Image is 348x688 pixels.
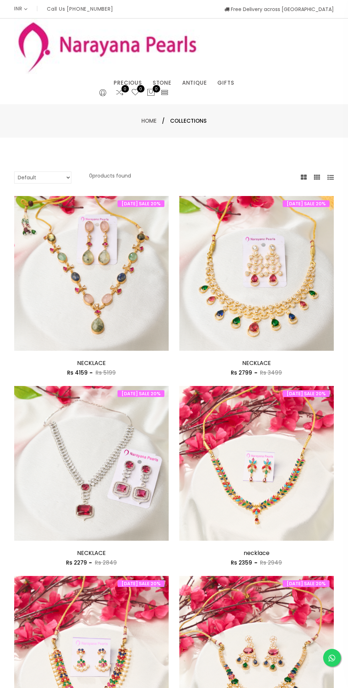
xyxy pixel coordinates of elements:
span: [DATE] SALE 20% [118,200,164,207]
span: 0 [153,85,160,92]
a: NECKLACE [242,359,271,367]
span: Free Delivery across [GEOGRAPHIC_DATA] [224,6,334,13]
span: [DATE] SALE 20% [283,390,330,397]
span: / [162,117,165,125]
span: Rs 2279 [66,559,87,566]
span: Rs 2949 [260,559,282,566]
span: 0 [121,85,129,92]
a: Home [141,117,157,125]
button: 0 [147,88,155,97]
span: Rs 3499 [260,369,282,376]
a: NECKLACE [77,549,106,557]
span: [DATE] SALE 20% [283,580,330,587]
span: Rs 5199 [96,369,116,376]
a: PRECIOUS [114,78,142,88]
span: Rs 2359 [231,559,252,566]
span: [DATE] SALE 20% [118,580,164,587]
a: 0 [131,88,140,97]
span: Rs 2849 [95,559,117,566]
a: necklace [244,549,270,557]
a: ANTIQUE [182,78,207,88]
span: Collections [170,117,207,125]
p: Call Us [PHONE_NUMBER] [47,6,113,11]
a: GIFTS [218,78,234,88]
a: 0 [115,88,124,97]
a: STONE [153,78,172,88]
span: Rs 4159 [67,369,88,376]
span: 0 [137,85,145,92]
p: 0 products found [89,171,131,184]
span: [DATE] SALE 20% [118,390,164,397]
span: [DATE] SALE 20% [283,200,330,207]
a: NECKLACE [77,359,106,367]
span: Rs 2799 [231,369,252,376]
